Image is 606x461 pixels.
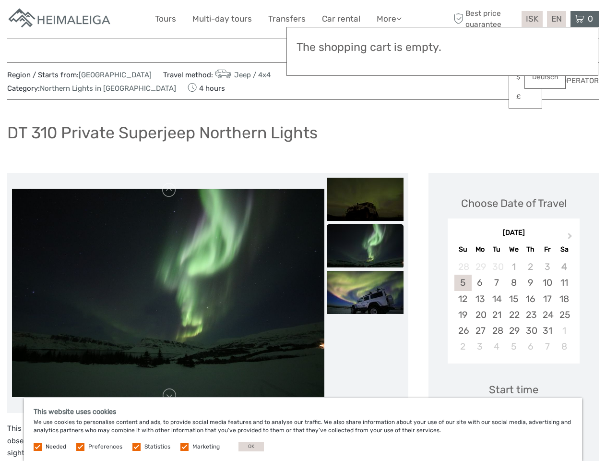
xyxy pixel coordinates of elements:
[163,68,271,81] span: Travel method:
[525,69,565,86] a: Deutsch
[451,8,519,29] span: Best price guarantee
[192,443,220,451] label: Marketing
[322,12,360,26] a: Car rental
[539,339,556,354] div: Choose Friday, November 7th, 2025
[556,291,572,307] div: Choose Saturday, October 18th, 2025
[522,259,539,275] div: Not available Thursday, October 2nd, 2025
[110,15,122,26] button: Open LiveChat chat widget
[192,12,252,26] a: Multi-day tours
[46,443,66,451] label: Needed
[505,275,522,291] div: Choose Wednesday, October 8th, 2025
[488,339,505,354] div: Choose Tuesday, November 4th, 2025
[40,84,176,93] a: Northern Lights in [GEOGRAPHIC_DATA]
[377,12,402,26] a: More
[522,339,539,354] div: Choose Thursday, November 6th, 2025
[297,41,588,54] h3: The shopping cart is empty.
[488,307,505,323] div: Choose Tuesday, October 21st, 2025
[505,339,522,354] div: Choose Wednesday, November 5th, 2025
[472,307,488,323] div: Choose Monday, October 20th, 2025
[556,307,572,323] div: Choose Saturday, October 25th, 2025
[472,275,488,291] div: Choose Monday, October 6th, 2025
[13,17,108,24] p: We're away right now. Please check back later!
[547,11,566,27] div: EN
[268,12,306,26] a: Transfers
[539,275,556,291] div: Choose Friday, October 10th, 2025
[522,243,539,256] div: Th
[79,71,152,79] a: [GEOGRAPHIC_DATA]
[327,224,404,267] img: c91789d7c26a42a4bbb4687f621beddf_slider_thumbnail.jpg
[472,243,488,256] div: Mo
[88,443,122,451] label: Preferences
[539,323,556,339] div: Choose Friday, October 31st, 2025
[509,69,542,86] a: $
[556,339,572,354] div: Choose Saturday, November 8th, 2025
[7,7,113,31] img: Apartments in Reykjavik
[586,14,594,24] span: 0
[556,275,572,291] div: Choose Saturday, October 11th, 2025
[454,275,471,291] div: Choose Sunday, October 5th, 2025
[7,84,176,94] span: Category:
[522,307,539,323] div: Choose Thursday, October 23rd, 2025
[488,323,505,339] div: Choose Tuesday, October 28th, 2025
[7,70,152,80] span: Region / Starts from:
[505,323,522,339] div: Choose Wednesday, October 29th, 2025
[472,339,488,354] div: Choose Monday, November 3rd, 2025
[454,291,471,307] div: Choose Sunday, October 12th, 2025
[488,291,505,307] div: Choose Tuesday, October 14th, 2025
[539,307,556,323] div: Choose Friday, October 24th, 2025
[556,243,572,256] div: Sa
[12,189,324,397] img: c91789d7c26a42a4bbb4687f621beddf_main_slider.jpg
[454,259,471,275] div: Not available Sunday, September 28th, 2025
[213,71,271,79] a: Jeep / 4x4
[188,81,225,95] span: 4 hours
[526,14,538,24] span: ISK
[522,291,539,307] div: Choose Thursday, October 16th, 2025
[7,123,318,143] h1: DT 310 Private Superjeep Northern Lights
[461,196,567,211] div: Choose Date of Travel
[454,243,471,256] div: Su
[238,442,264,451] button: OK
[556,259,572,275] div: Not available Saturday, October 4th, 2025
[327,178,404,221] img: ac05cf40673440bcb3e8cf4c9c0c4d50_slider_thumbnail.jpg
[539,243,556,256] div: Fr
[454,323,471,339] div: Choose Sunday, October 26th, 2025
[24,398,582,461] div: We use cookies to personalise content and ads, to provide social media features and to analyse ou...
[539,291,556,307] div: Choose Friday, October 17th, 2025
[472,323,488,339] div: Choose Monday, October 27th, 2025
[488,275,505,291] div: Choose Tuesday, October 7th, 2025
[489,382,538,397] div: Start time
[539,259,556,275] div: Not available Friday, October 3rd, 2025
[448,228,580,238] div: [DATE]
[505,307,522,323] div: Choose Wednesday, October 22nd, 2025
[454,339,471,354] div: Choose Sunday, November 2nd, 2025
[509,88,542,106] a: £
[505,259,522,275] div: Not available Wednesday, October 1st, 2025
[454,307,471,323] div: Choose Sunday, October 19th, 2025
[563,230,579,246] button: Next Month
[327,271,404,314] img: 3461b4c5108741fbbd4b5b056beefd0f_slider_thumbnail.jpg
[488,259,505,275] div: Not available Tuesday, September 30th, 2025
[472,291,488,307] div: Choose Monday, October 13th, 2025
[522,275,539,291] div: Choose Thursday, October 9th, 2025
[505,243,522,256] div: We
[556,323,572,339] div: Choose Saturday, November 1st, 2025
[451,259,576,354] div: month 2025-10
[488,243,505,256] div: Tu
[472,259,488,275] div: Not available Monday, September 29th, 2025
[155,12,176,26] a: Tours
[522,323,539,339] div: Choose Thursday, October 30th, 2025
[505,291,522,307] div: Choose Wednesday, October 15th, 2025
[144,443,170,451] label: Statistics
[34,408,572,416] h5: This website uses cookies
